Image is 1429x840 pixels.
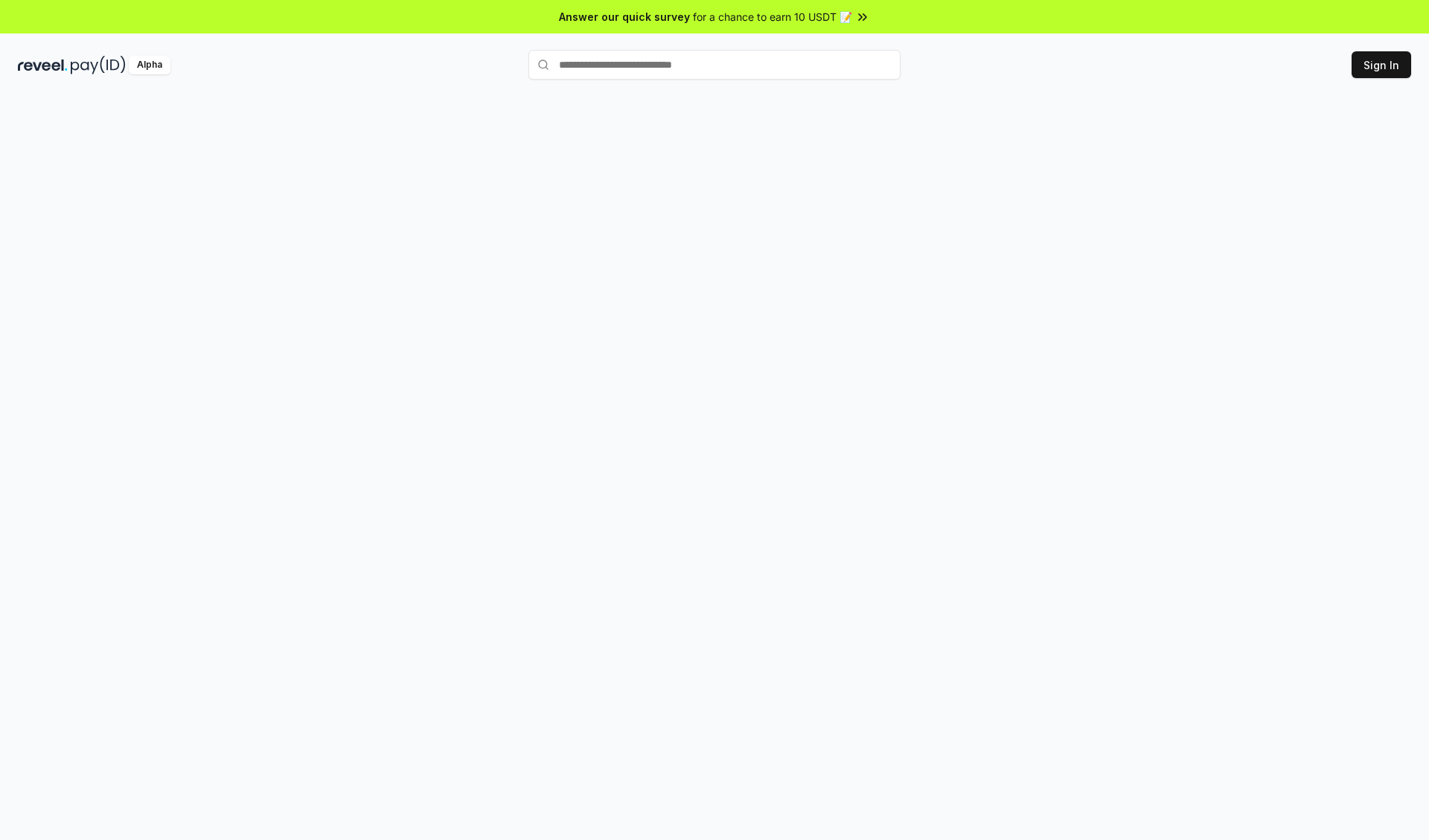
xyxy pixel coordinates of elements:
button: Sign In [1352,51,1411,78]
span: for a chance to earn 10 USDT 📝 [693,9,852,25]
div: Alpha [129,56,170,74]
img: reveel_dark [18,56,68,74]
span: Answer our quick survey [559,9,690,25]
img: pay_id [71,56,126,74]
